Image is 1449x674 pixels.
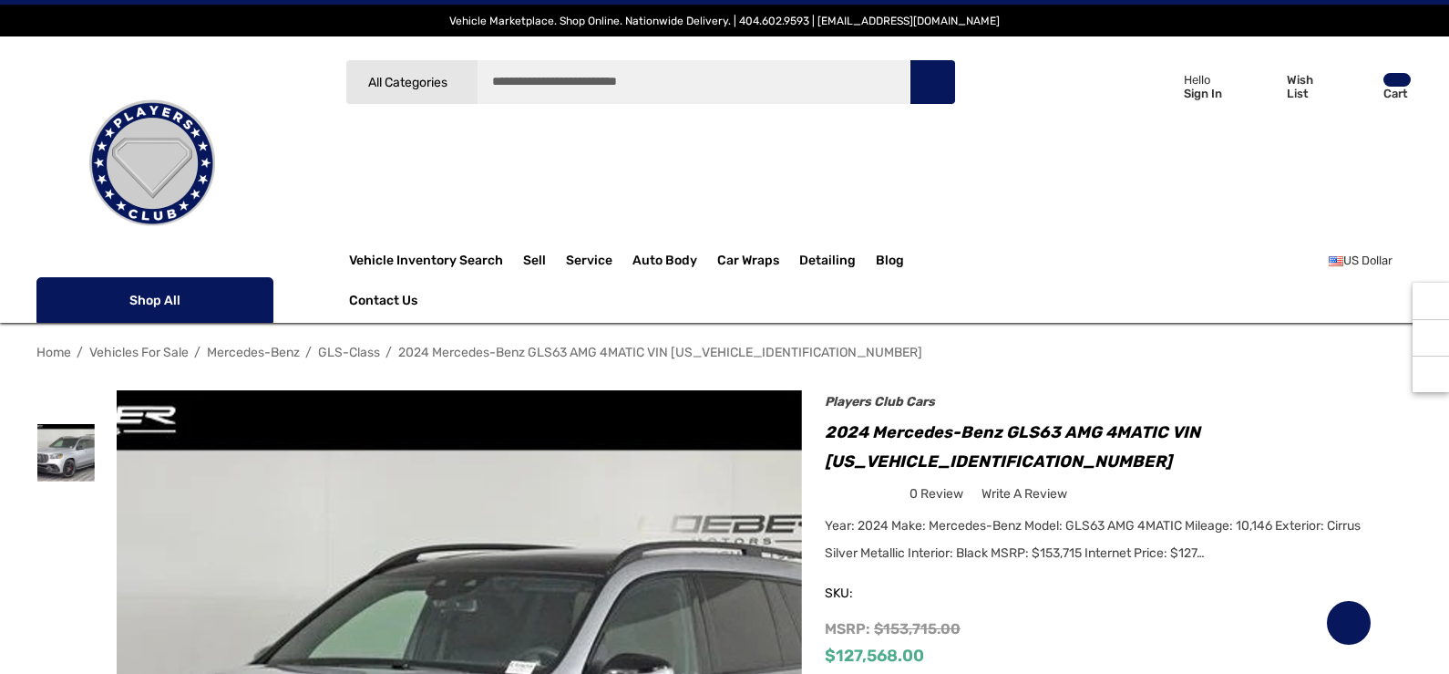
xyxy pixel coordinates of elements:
[89,345,189,360] a: Vehicles For Sale
[450,76,464,89] svg: Icon Arrow Down
[799,253,856,273] span: Detailing
[1184,73,1222,87] p: Hello
[61,72,243,254] img: Players Club | Cars For Sale
[349,293,417,313] a: Contact Us
[1337,55,1413,126] a: Cart with 0 items
[37,424,95,482] img: For Sale: 2024 Mercedes-Benz GLS63 AMG 4MATIC VIN 4JGFF8KE1RB122928
[523,253,546,273] span: Sell
[1127,55,1231,118] a: Sign in
[1339,613,1360,634] svg: Wish List
[876,253,904,273] a: Blog
[566,253,612,273] span: Service
[241,294,253,306] svg: Icon Arrow Down
[36,277,273,323] p: Shop All
[1422,328,1440,347] svg: Social Media
[566,243,632,279] a: Service
[1345,74,1372,99] svg: Review Your Cart
[981,482,1067,505] a: Write a Review
[449,15,1000,27] span: Vehicle Marketplace. Shop Online. Nationwide Delivery. | 404.602.9593 | [EMAIL_ADDRESS][DOMAIN_NAME]
[825,518,1361,561] span: Year: 2024 Make: Mercedes-Benz Model: GLS63 AMG 4MATIC Mileage: 10,146 Exterior: Cirrus Silver Me...
[1326,600,1372,646] a: Wish List
[799,243,876,279] a: Detailing
[1287,73,1335,100] p: Wish List
[825,394,935,410] a: Players Club Cars
[1148,73,1174,99] svg: Icon User Account
[825,620,870,638] span: MSRP:
[1383,87,1411,100] p: Cart
[909,482,963,505] span: 0 review
[981,486,1067,503] span: Write a Review
[345,59,478,105] a: All Categories Icon Arrow Down Icon Arrow Up
[632,253,697,273] span: Auto Body
[368,75,447,90] span: All Categories
[398,345,922,360] a: 2024 Mercedes-Benz GLS63 AMG 4MATIC VIN [US_VEHICLE_IDENTIFICATION_NUMBER]
[1249,75,1277,100] svg: Wish List
[825,646,924,666] span: $127,568.00
[349,253,503,273] a: Vehicle Inventory Search
[1387,343,1413,361] a: Next
[523,243,566,279] a: Sell
[1422,292,1440,310] svg: Recently Viewed
[632,243,717,279] a: Auto Body
[1329,243,1413,279] a: USD
[57,290,84,311] svg: Icon Line
[1413,365,1449,383] svg: Top
[1359,343,1384,361] a: Previous
[1184,87,1222,100] p: Sign In
[318,345,380,360] a: GLS-Class
[1240,55,1337,118] a: Wish List Wish List
[874,620,961,638] span: $153,715.00
[36,337,1413,368] nav: Breadcrumb
[909,59,955,105] button: Search
[717,243,799,279] a: Car Wraps
[825,418,1372,476] h1: 2024 Mercedes-Benz GLS63 AMG 4MATIC VIN [US_VEHICLE_IDENTIFICATION_NUMBER]
[825,581,916,607] span: SKU:
[717,253,779,273] span: Car Wraps
[207,345,300,360] a: Mercedes-Benz
[36,345,71,360] a: Home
